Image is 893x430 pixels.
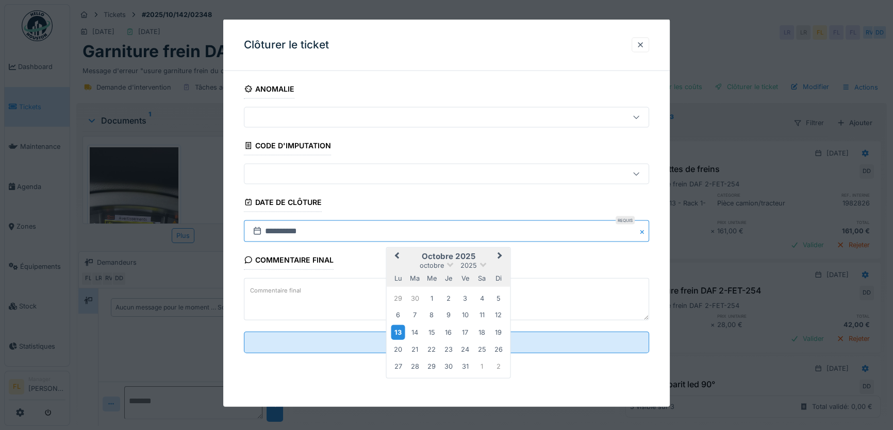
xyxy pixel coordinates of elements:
div: Choose dimanche 12 octobre 2025 [491,308,505,322]
div: Choose mercredi 22 octobre 2025 [424,342,438,356]
div: Choose mardi 28 octobre 2025 [408,359,422,373]
div: Choose dimanche 19 octobre 2025 [491,325,505,339]
div: Choose mardi 21 octobre 2025 [408,342,422,356]
div: Choose vendredi 10 octobre 2025 [458,308,472,322]
div: Month octobre, 2025 [390,290,507,374]
div: Date de clôture [244,195,322,212]
div: Choose lundi 13 octobre 2025 [391,325,405,340]
div: dimanche [491,271,505,285]
span: octobre [420,262,444,269]
div: Choose samedi 25 octobre 2025 [475,342,489,356]
label: Commentaire final [248,284,303,297]
span: 2025 [460,262,477,269]
button: Previous Month [387,249,404,265]
div: Choose dimanche 26 octobre 2025 [491,342,505,356]
div: Choose samedi 4 octobre 2025 [475,291,489,305]
div: Choose vendredi 24 octobre 2025 [458,342,472,356]
div: mercredi [424,271,438,285]
div: Choose jeudi 23 octobre 2025 [441,342,455,356]
div: Choose mardi 30 septembre 2025 [408,291,422,305]
h3: Clôturer le ticket [244,39,329,51]
div: Choose lundi 20 octobre 2025 [391,342,405,356]
button: Next Month [493,249,509,265]
div: Choose mercredi 8 octobre 2025 [424,308,438,322]
div: Choose samedi 1 novembre 2025 [475,359,489,373]
div: Choose vendredi 17 octobre 2025 [458,325,472,339]
div: Choose lundi 29 septembre 2025 [391,291,405,305]
div: Choose mardi 14 octobre 2025 [408,325,422,339]
div: Choose mercredi 1 octobre 2025 [424,291,438,305]
div: Anomalie [244,81,294,99]
div: Choose samedi 11 octobre 2025 [475,308,489,322]
div: Choose samedi 18 octobre 2025 [475,325,489,339]
div: samedi [475,271,489,285]
div: lundi [391,271,405,285]
div: mardi [408,271,422,285]
div: Commentaire final [244,252,334,270]
h2: octobre 2025 [386,252,510,261]
div: Choose jeudi 2 octobre 2025 [441,291,455,305]
div: Choose mercredi 29 octobre 2025 [424,359,438,373]
div: Choose mercredi 15 octobre 2025 [424,325,438,339]
div: Choose lundi 6 octobre 2025 [391,308,405,322]
div: Choose vendredi 3 octobre 2025 [458,291,472,305]
div: Choose dimanche 2 novembre 2025 [491,359,505,373]
div: Choose mardi 7 octobre 2025 [408,308,422,322]
div: jeudi [441,271,455,285]
div: Choose jeudi 30 octobre 2025 [441,359,455,373]
button: Close [638,220,649,242]
div: Choose vendredi 31 octobre 2025 [458,359,472,373]
div: Choose jeudi 9 octobre 2025 [441,308,455,322]
div: Code d'imputation [244,138,331,156]
div: Choose dimanche 5 octobre 2025 [491,291,505,305]
div: Choose lundi 27 octobre 2025 [391,359,405,373]
div: vendredi [458,271,472,285]
div: Requis [616,216,635,225]
div: Choose jeudi 16 octobre 2025 [441,325,455,339]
